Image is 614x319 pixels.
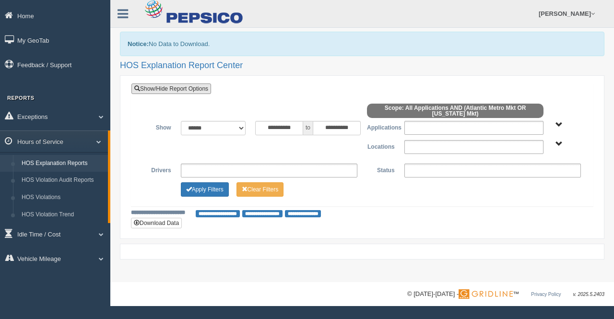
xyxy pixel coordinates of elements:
[131,83,211,94] a: Show/Hide Report Options
[367,104,543,118] span: Scope: All Applications AND (Atlantic Metro Mkt OR [US_STATE] Mkt)
[362,164,400,175] label: Status
[120,32,604,56] div: No Data to Download.
[459,289,513,299] img: Gridline
[17,206,108,224] a: HOS Violation Trend
[573,292,604,297] span: v. 2025.5.2403
[236,182,284,197] button: Change Filter Options
[139,164,176,175] label: Drivers
[531,292,561,297] a: Privacy Policy
[17,155,108,172] a: HOS Explanation Reports
[120,61,604,71] h2: HOS Explanation Report Center
[17,172,108,189] a: HOS Violation Audit Reports
[131,218,182,228] button: Download Data
[362,121,400,132] label: Applications
[303,121,313,135] span: to
[17,189,108,206] a: HOS Violations
[362,140,400,152] label: Locations
[139,121,176,132] label: Show
[128,40,149,47] b: Notice:
[181,182,229,197] button: Change Filter Options
[407,289,604,299] div: © [DATE]-[DATE] - ™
